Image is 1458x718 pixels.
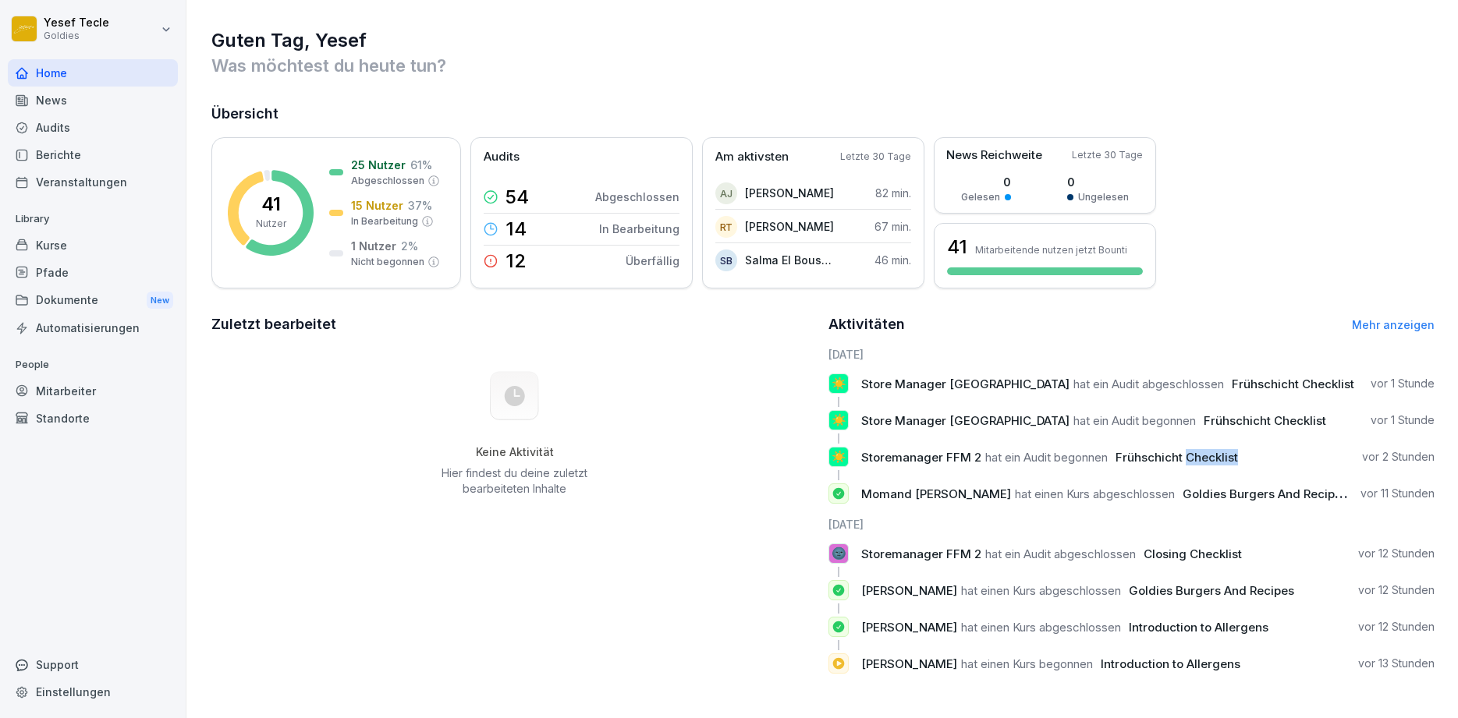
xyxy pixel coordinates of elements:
[410,157,432,173] p: 61 %
[875,185,911,201] p: 82 min.
[1129,620,1268,635] span: Introduction to Allergens
[832,446,846,468] p: ☀️
[874,252,911,268] p: 46 min.
[1371,376,1435,391] p: vor 1 Stunde
[946,147,1042,164] p: News Reichweite
[715,249,737,271] div: SB
[8,286,178,315] div: Dokumente
[506,188,529,207] p: 54
[147,292,173,309] div: New
[985,546,1136,561] span: hat ein Audit abgeschlossen
[351,197,403,214] p: 15 Nutzer
[211,28,1435,53] h1: Guten Tag, Yesef
[8,141,178,168] a: Berichte
[1204,413,1326,428] span: Frühschicht Checklist
[861,656,957,671] span: [PERSON_NAME]
[8,651,178,678] div: Support
[351,238,396,254] p: 1 Nutzer
[861,450,981,465] span: Storemanager FFM 2
[715,216,737,238] div: RT
[436,445,594,459] h5: Keine Aktivität
[961,190,1000,204] p: Gelesen
[947,234,967,260] h3: 41
[44,16,109,30] p: Yesef Tecle
[1144,546,1242,561] span: Closing Checklist
[861,486,1011,501] span: Momand [PERSON_NAME]
[861,546,981,561] span: Storemanager FFM 2
[1358,582,1435,598] p: vor 12 Stunden
[861,413,1070,428] span: Store Manager [GEOGRAPHIC_DATA]
[8,114,178,141] a: Audits
[8,232,178,259] div: Kurse
[1232,377,1354,391] span: Frühschicht Checklist
[861,377,1070,391] span: Store Manager [GEOGRAPHIC_DATA]
[436,465,594,497] p: Hier findest du deine zuletzt bearbeiteten Inhalte
[828,516,1435,532] h6: [DATE]
[595,189,679,205] p: Abgeschlossen
[351,214,418,228] p: In Bearbeitung
[1371,412,1435,428] p: vor 1 Stunde
[1073,377,1224,391] span: hat ein Audit abgeschlossen
[211,103,1435,125] h2: Übersicht
[874,218,911,235] p: 67 min.
[506,252,527,271] p: 12
[256,217,286,231] p: Nutzer
[8,207,178,232] p: Library
[261,195,281,214] p: 41
[832,543,846,564] p: 🌚
[832,373,846,394] p: ☀️
[1072,148,1143,162] p: Letzte 30 Tage
[961,583,1121,598] span: hat einen Kurs abgeschlossen
[832,409,846,431] p: ☀️
[8,314,178,341] a: Automatisierungen
[715,148,789,166] p: Am aktivsten
[484,148,520,166] p: Audits
[1015,486,1175,501] span: hat einen Kurs abgeschlossen
[1362,449,1435,465] p: vor 2 Stunden
[828,346,1435,363] h6: [DATE]
[975,244,1127,256] p: Mitarbeitende nutzen jetzt Bounti
[8,678,178,706] div: Einstellungen
[506,220,527,239] p: 14
[715,182,737,204] div: AJ
[985,450,1108,465] span: hat ein Audit begonnen
[1129,583,1294,598] span: Goldies Burgers And Recipes
[44,30,109,41] p: Goldies
[861,583,957,598] span: [PERSON_NAME]
[599,221,679,237] p: In Bearbeitung
[961,174,1011,190] p: 0
[8,352,178,377] p: People
[8,59,178,87] a: Home
[840,150,911,164] p: Letzte 30 Tage
[351,255,424,269] p: Nicht begonnen
[1360,486,1435,501] p: vor 11 Stunden
[1073,413,1196,428] span: hat ein Audit begonnen
[8,405,178,432] a: Standorte
[1358,619,1435,635] p: vor 12 Stunden
[8,87,178,114] a: News
[401,238,418,254] p: 2 %
[8,259,178,286] a: Pfade
[1358,656,1435,671] p: vor 13 Stunden
[8,168,178,196] a: Veranstaltungen
[745,218,834,235] p: [PERSON_NAME]
[745,185,834,201] p: [PERSON_NAME]
[1078,190,1129,204] p: Ungelesen
[211,53,1435,78] p: Was möchtest du heute tun?
[1183,486,1348,501] span: Goldies Burgers And Recipes
[8,286,178,315] a: DokumenteNew
[961,656,1093,671] span: hat einen Kurs begonnen
[211,313,818,335] h2: Zuletzt bearbeitet
[351,174,424,188] p: Abgeschlossen
[1116,450,1238,465] span: Frühschicht Checklist
[8,377,178,405] a: Mitarbeiter
[1352,318,1435,331] a: Mehr anzeigen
